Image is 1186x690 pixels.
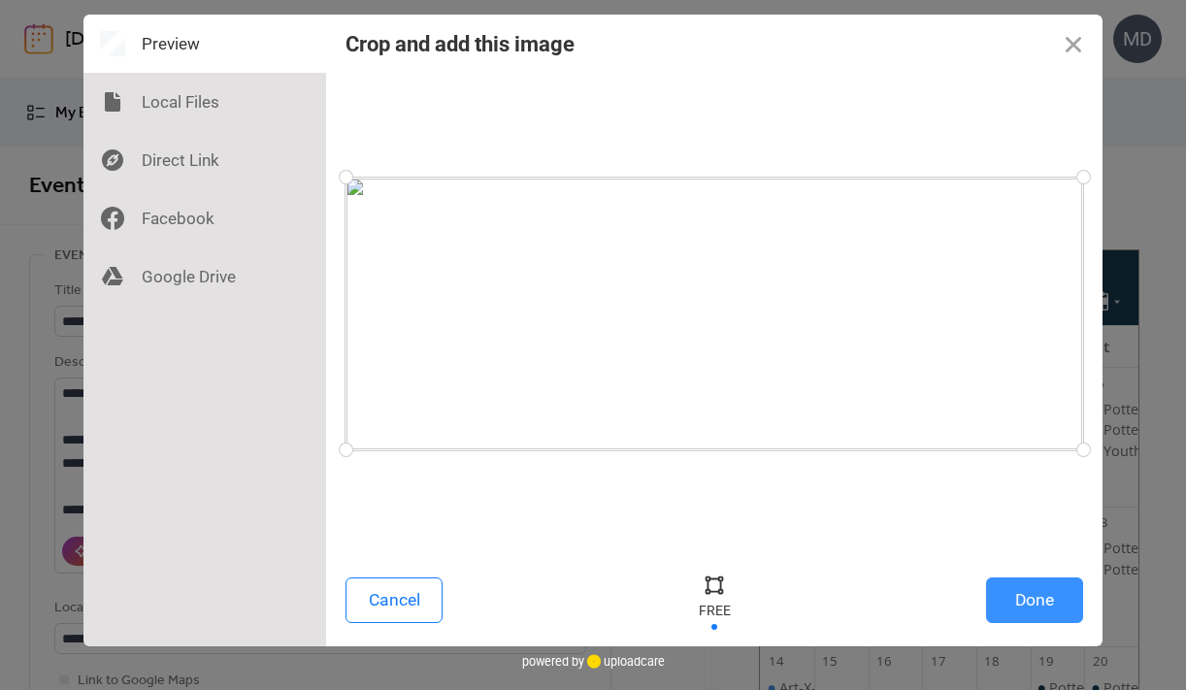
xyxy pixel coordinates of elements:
a: uploadcare [584,654,665,669]
div: Local Files [83,73,326,131]
div: Crop and add this image [346,32,575,56]
button: Done [986,577,1083,623]
button: Close [1044,15,1103,73]
div: Google Drive [83,247,326,306]
div: Facebook [83,189,326,247]
div: Preview [83,15,326,73]
div: Direct Link [83,131,326,189]
div: powered by [522,646,665,675]
button: Cancel [346,577,443,623]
